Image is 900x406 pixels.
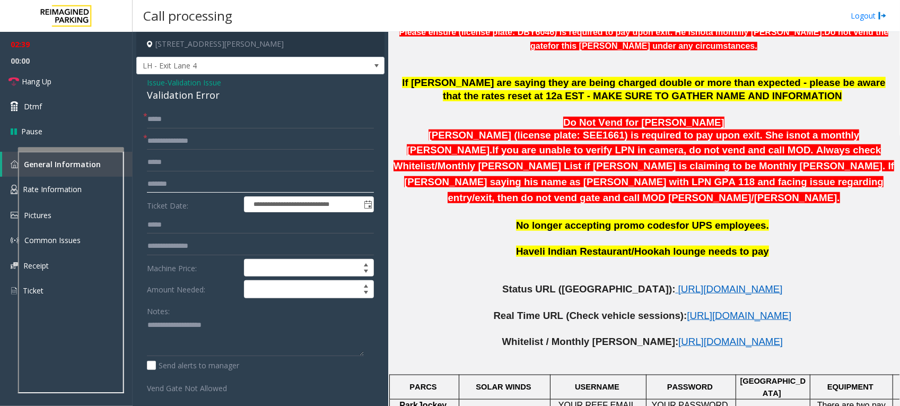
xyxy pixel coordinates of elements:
span: No longer accepting promo codes [516,220,676,231]
span: not [695,28,709,37]
span: Validation Issue [168,77,221,88]
span: not a monthly [PERSON_NAME]. [407,129,860,156]
span: Pause [21,126,42,137]
span: [URL][DOMAIN_NAME] [687,310,791,321]
span: Decrease value [359,268,373,277]
a: [URL][DOMAIN_NAME] [678,338,783,347]
span: PARCS [409,383,436,391]
span: Haveli Indian Restaurant/Hookah lounge needs to pay [516,246,769,257]
a: [URL][DOMAIN_NAME] [678,286,783,294]
span: If [PERSON_NAME] are saying they are being charged double or more than expected - please be aware... [402,77,885,101]
h4: [STREET_ADDRESS][PERSON_NAME] [136,32,385,57]
span: [URL][DOMAIN_NAME] [678,283,783,295]
span: Dtmf [24,101,42,112]
img: 'icon' [11,286,18,296]
span: [PERSON_NAME] (license plate: SEE1661) is required to pay upon exit. She is [429,129,794,141]
img: logout [878,10,887,21]
span: Do not vend the gate [530,28,888,50]
label: Notes: [147,302,170,317]
img: 'icon' [11,236,19,245]
span: [URL][DOMAIN_NAME] [678,336,783,347]
span: Toggle popup [362,197,373,212]
span: SOLAR WINDS [476,383,531,391]
img: 'icon' [11,160,19,168]
img: 'icon' [11,262,18,269]
span: Do Not Vend for [PERSON_NAME] [563,117,724,128]
span: Increase value [359,281,373,289]
span: a monthly [PERSON_NAME]. [709,28,825,37]
span: Decrease value [359,289,373,298]
span: EQUIPMENT [827,383,873,391]
div: Validation Error [147,88,374,102]
span: Please ensure (license plate: DBY6046) is required to pay upon exit. He is [399,28,695,37]
span: for UPS employees. [676,220,769,231]
label: Vend Gate Not Allowed [144,379,241,394]
span: Hang Up [22,76,51,87]
label: Send alerts to manager [147,360,239,371]
span: Whitelist / Monthly [PERSON_NAME]: [502,336,679,347]
label: Machine Price: [144,259,241,277]
span: LH - Exit Lane 4 [137,57,335,74]
label: Ticket Date: [144,196,241,212]
a: Logout [851,10,887,21]
span: Issue [147,77,165,88]
span: - [165,77,221,88]
img: 'icon' [11,212,19,219]
span: Status URL ([GEOGRAPHIC_DATA]): [502,283,675,295]
span: Real Time URL (Check vehicle sessions): [493,310,687,321]
span: If you are unable to verify LPN in camera, do not vend and call MOD. Always check Whitelist/Month... [394,144,894,203]
a: General Information [2,152,133,177]
img: 'icon' [11,185,18,194]
span: Increase value [359,260,373,268]
span: PASSWORD [667,383,713,391]
span: USERNAME [575,383,619,391]
span: for this [PERSON_NAME] under any circumstances. [548,41,757,50]
a: [URL][DOMAIN_NAME] [687,312,791,321]
label: Amount Needed: [144,280,241,298]
span: [GEOGRAPHIC_DATA] [740,377,806,397]
h3: Call processing [138,3,238,29]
